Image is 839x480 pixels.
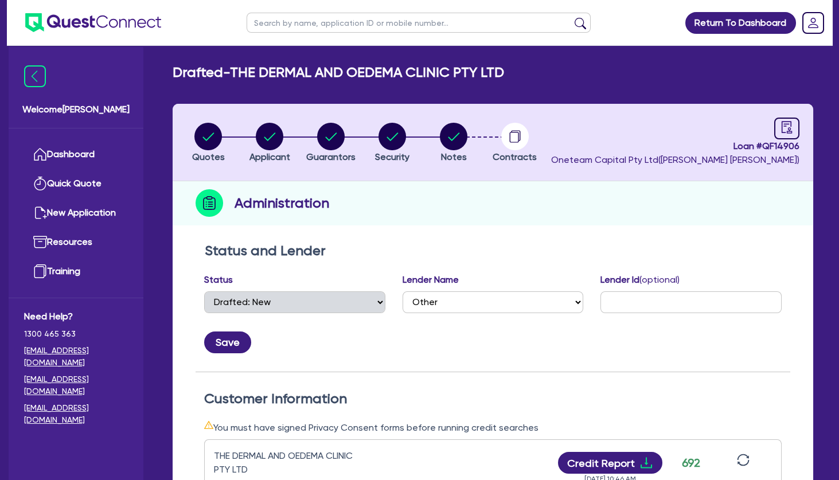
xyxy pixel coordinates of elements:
button: Applicant [249,122,291,165]
img: quest-connect-logo-blue [25,13,161,32]
span: Guarantors [306,151,356,162]
a: Training [24,257,128,286]
img: quick-quote [33,177,47,190]
label: Lender Name [403,273,459,287]
h2: Administration [235,193,329,213]
span: Notes [441,151,467,162]
a: Quick Quote [24,169,128,198]
span: Applicant [249,151,290,162]
img: training [33,264,47,278]
a: [EMAIL_ADDRESS][DOMAIN_NAME] [24,402,128,426]
img: resources [33,235,47,249]
button: Credit Reportdownload [558,452,663,474]
a: Return To Dashboard [685,12,796,34]
button: Notes [439,122,468,165]
span: Quotes [192,151,225,162]
h2: Customer Information [204,391,782,407]
button: sync [733,453,753,473]
span: sync [737,454,750,466]
a: [EMAIL_ADDRESS][DOMAIN_NAME] [24,345,128,369]
button: Quotes [192,122,225,165]
h2: Drafted - THE DERMAL AND OEDEMA CLINIC PTY LTD [173,64,504,81]
div: You must have signed Privacy Consent forms before running credit searches [204,420,782,435]
span: 1300 465 363 [24,328,128,340]
span: Loan # QF14906 [551,139,799,153]
img: icon-menu-close [24,65,46,87]
label: Lender Id [600,273,680,287]
span: audit [781,121,793,134]
a: Dashboard [24,140,128,169]
span: Oneteam Capital Pty Ltd ( [PERSON_NAME] [PERSON_NAME] ) [551,154,799,165]
button: Contracts [492,122,537,165]
span: warning [204,420,213,430]
img: new-application [33,206,47,220]
span: download [639,456,653,470]
button: Security [374,122,410,165]
img: step-icon [196,189,223,217]
a: audit [774,118,799,139]
label: Status [204,273,233,287]
button: Guarantors [306,122,356,165]
a: [EMAIL_ADDRESS][DOMAIN_NAME] [24,373,128,397]
span: Welcome [PERSON_NAME] [22,103,130,116]
h2: Status and Lender [205,243,781,259]
a: Resources [24,228,128,257]
div: 692 [677,454,705,471]
a: Dropdown toggle [798,8,828,38]
span: Need Help? [24,310,128,323]
a: New Application [24,198,128,228]
span: Contracts [493,151,537,162]
span: Security [375,151,409,162]
button: Save [204,331,251,353]
span: (optional) [639,274,680,285]
div: THE DERMAL AND OEDEMA CLINIC PTY LTD [214,449,357,477]
input: Search by name, application ID or mobile number... [247,13,591,33]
